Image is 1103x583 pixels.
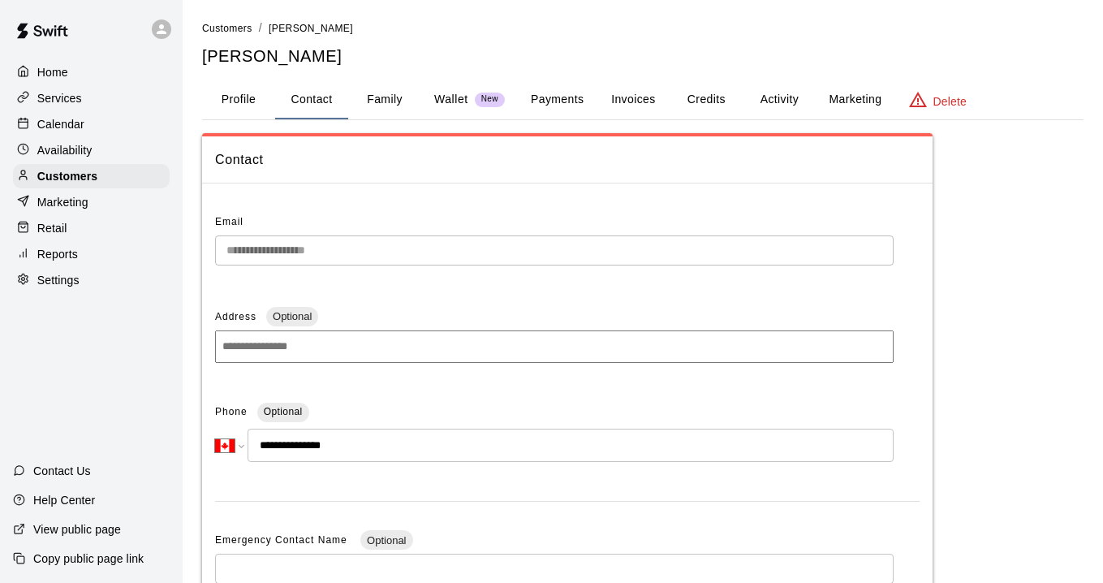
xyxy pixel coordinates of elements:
[33,492,95,508] p: Help Center
[13,86,170,110] a: Services
[597,80,670,119] button: Invoices
[33,551,144,567] p: Copy public page link
[269,23,353,34] span: [PERSON_NAME]
[518,80,597,119] button: Payments
[13,242,170,266] a: Reports
[33,463,91,479] p: Contact Us
[37,246,78,262] p: Reports
[434,91,468,108] p: Wallet
[13,164,170,188] a: Customers
[215,311,256,322] span: Address
[33,521,121,538] p: View public page
[202,45,1084,67] h5: [PERSON_NAME]
[348,80,421,119] button: Family
[13,216,170,240] a: Retail
[13,138,170,162] a: Availability
[475,94,505,105] span: New
[215,534,351,546] span: Emergency Contact Name
[933,93,967,110] p: Delete
[202,19,1084,37] nav: breadcrumb
[215,216,243,227] span: Email
[275,80,348,119] button: Contact
[202,23,252,34] span: Customers
[202,80,275,119] button: Profile
[13,112,170,136] a: Calendar
[264,406,303,417] span: Optional
[37,116,84,132] p: Calendar
[13,60,170,84] a: Home
[37,272,80,288] p: Settings
[202,21,252,34] a: Customers
[202,80,1084,119] div: basic tabs example
[670,80,743,119] button: Credits
[37,168,97,184] p: Customers
[816,80,894,119] button: Marketing
[743,80,816,119] button: Activity
[37,90,82,106] p: Services
[215,399,248,425] span: Phone
[259,19,262,37] li: /
[215,235,894,266] div: The email of an existing customer can only be changed by the customer themselves at https://book....
[37,220,67,236] p: Retail
[37,64,68,80] p: Home
[215,149,920,171] span: Contact
[37,194,88,210] p: Marketing
[360,534,412,546] span: Optional
[37,142,93,158] p: Availability
[13,268,170,292] a: Settings
[13,190,170,214] a: Marketing
[266,310,318,322] span: Optional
